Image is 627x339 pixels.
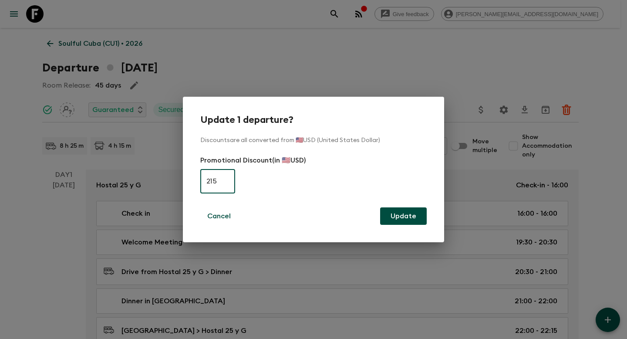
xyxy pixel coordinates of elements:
[200,114,427,125] h2: Update 1 departure?
[200,207,238,225] button: Cancel
[200,155,427,166] p: Promotional Discount (in 🇺🇸USD)
[207,211,231,221] p: Cancel
[200,136,427,145] p: Discounts are all converted from 🇺🇸USD (United States Dollar)
[380,207,427,225] button: Update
